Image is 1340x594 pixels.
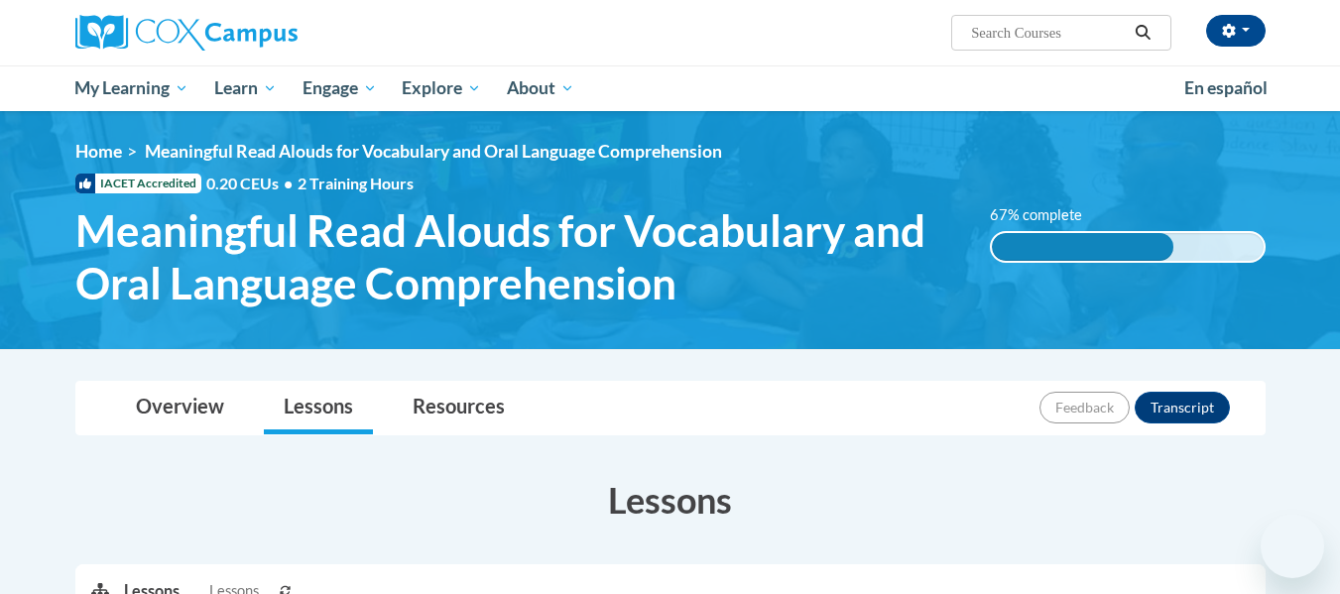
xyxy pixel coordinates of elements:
[75,141,122,162] a: Home
[393,382,525,434] a: Resources
[494,65,587,111] a: About
[75,15,298,51] img: Cox Campus
[303,76,377,100] span: Engage
[507,76,574,100] span: About
[290,65,390,111] a: Engage
[201,65,290,111] a: Learn
[1206,15,1266,47] button: Account Settings
[1261,515,1324,578] iframe: Button to launch messaging window
[402,76,481,100] span: Explore
[969,21,1128,45] input: Search Courses
[75,204,961,309] span: Meaningful Read Alouds for Vocabulary and Oral Language Comprehension
[46,65,1295,111] div: Main menu
[62,65,202,111] a: My Learning
[214,76,277,100] span: Learn
[1184,77,1268,98] span: En español
[992,233,1173,261] div: 67% complete
[298,174,414,192] span: 2 Training Hours
[1135,392,1230,423] button: Transcript
[74,76,188,100] span: My Learning
[990,204,1104,226] label: 67% complete
[1128,21,1157,45] button: Search
[284,174,293,192] span: •
[75,174,201,193] span: IACET Accredited
[1039,392,1130,423] button: Feedback
[1171,67,1280,109] a: En español
[75,475,1266,525] h3: Lessons
[389,65,494,111] a: Explore
[116,382,244,434] a: Overview
[75,15,452,51] a: Cox Campus
[264,382,373,434] a: Lessons
[206,173,298,194] span: 0.20 CEUs
[145,141,722,162] span: Meaningful Read Alouds for Vocabulary and Oral Language Comprehension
